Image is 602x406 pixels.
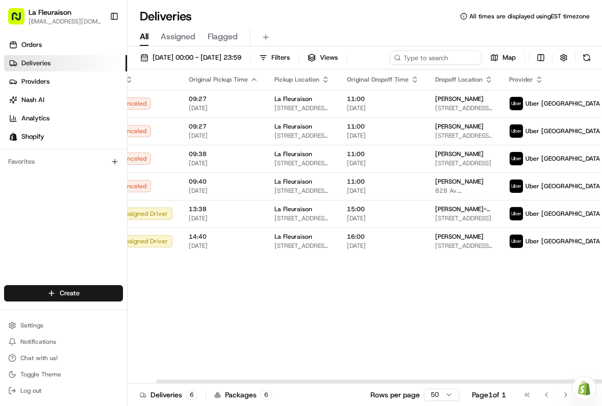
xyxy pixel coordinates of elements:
span: [PERSON_NAME]-Eid [435,205,493,213]
a: 📗Knowledge Base [6,196,82,215]
span: Providers [21,77,49,86]
span: [DATE] [347,214,419,222]
button: Log out [4,384,123,398]
button: [DATE] 00:00 - [DATE] 23:59 [136,50,246,65]
button: Canceled [106,153,151,165]
img: uber-new-logo.jpeg [510,152,523,165]
button: Canceled [106,125,151,137]
span: Nash AI [21,95,44,105]
a: 💻API Documentation [82,196,168,215]
input: Type to search [390,50,482,65]
span: Pylon [102,225,123,233]
span: Original Dropoff Time [347,75,409,84]
div: Deliveries [140,390,197,400]
img: Masood Aslam [10,148,27,165]
span: [DATE] [347,242,419,250]
span: [STREET_ADDRESS][PERSON_NAME] [435,104,493,112]
span: [DATE] [189,242,258,250]
img: 1736555255976-a54dd68f-1ca7-489b-9aae-adbdc363a1c4 [10,97,29,116]
span: Analytics [21,114,49,123]
span: 09:40 [189,177,258,186]
button: Canceled [106,97,151,110]
span: [STREET_ADDRESS][PERSON_NAME][PERSON_NAME] [435,242,493,250]
span: 09:38 [189,150,258,158]
span: [DATE] [347,132,419,140]
span: Views [320,53,338,62]
button: Chat with us! [4,351,123,365]
p: Welcome 👋 [10,41,186,57]
span: Settings [20,321,43,329]
span: Original Pickup Time [189,75,248,84]
img: Nash [10,10,31,31]
span: Deliveries [21,59,51,68]
span: [STREET_ADDRESS][PERSON_NAME] [274,104,331,112]
span: [PERSON_NAME] [435,177,484,186]
p: Rows per page [370,390,420,400]
span: Flagged [208,31,238,43]
span: [DATE] [189,132,258,140]
span: [DATE] 00:00 - [DATE] 23:59 [153,53,241,62]
span: Knowledge Base [20,200,78,211]
button: Notifications [4,335,123,349]
a: Providers [4,73,127,90]
a: Deliveries [4,55,127,71]
a: Nash AI [4,92,127,108]
span: Notifications [20,338,56,346]
span: [DATE] [189,214,258,222]
span: [PERSON_NAME] [435,95,484,103]
span: [DATE] [347,187,419,195]
span: [DATE] [347,159,419,167]
a: Shopify [4,129,127,145]
span: 16:00 [347,233,419,241]
img: uber-new-logo.jpeg [510,97,523,110]
div: 💻 [86,201,94,210]
span: Log out [20,387,41,395]
span: La Fleuraison [29,7,71,17]
span: [DATE] [347,104,419,112]
span: 15:00 [347,205,419,213]
div: Start new chat [46,97,167,108]
span: [PERSON_NAME] [435,150,484,158]
button: Canceled [106,180,151,192]
div: Past conversations [10,133,68,141]
span: [PERSON_NAME] [32,158,83,166]
button: [EMAIL_ADDRESS][DOMAIN_NAME] [29,17,102,26]
img: 1736555255976-a54dd68f-1ca7-489b-9aae-adbdc363a1c4 [20,159,29,167]
span: La Fleuraison [274,150,312,158]
span: [STREET_ADDRESS] [435,214,493,222]
span: [DATE] [189,159,258,167]
div: Page 1 of 1 [472,390,506,400]
span: La Fleuraison [274,233,312,241]
span: [STREET_ADDRESS][PERSON_NAME] [274,214,331,222]
span: 11:00 [347,122,419,131]
span: All times are displayed using EST timezone [469,12,590,20]
a: Analytics [4,110,127,126]
span: [DATE] [189,104,258,112]
img: uber-new-logo.jpeg [510,180,523,193]
button: Settings [4,318,123,333]
span: Map [503,53,516,62]
span: 09:27 [189,122,258,131]
span: [STREET_ADDRESS][PERSON_NAME] [274,242,331,250]
button: See all [158,131,186,143]
span: [STREET_ADDRESS] [435,159,493,167]
span: Assigned [161,31,195,43]
span: [DATE] [90,158,111,166]
span: La Fleuraison [274,177,312,186]
div: 6 [186,390,197,399]
span: La Fleuraison [274,205,312,213]
img: 9188753566659_6852d8bf1fb38e338040_72.png [21,97,40,116]
span: La Fleuraison [274,122,312,131]
img: uber-new-logo.jpeg [510,124,523,138]
span: Dropoff Location [435,75,483,84]
button: Views [303,50,342,65]
span: [PERSON_NAME] [435,122,484,131]
h1: Deliveries [140,8,192,24]
div: 6 [261,390,272,399]
div: We're available if you need us! [46,108,140,116]
button: Refresh [580,50,594,65]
